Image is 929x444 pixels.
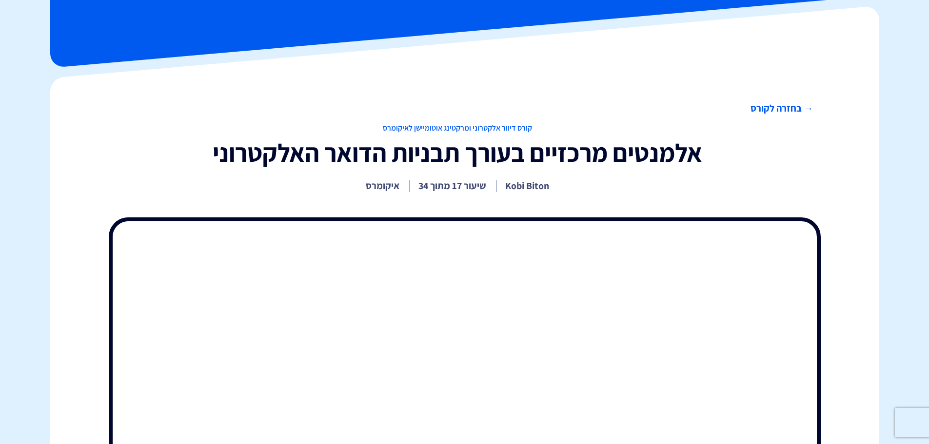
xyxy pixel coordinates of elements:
[101,139,813,167] h1: אלמנטים מרכזיים בעורך תבניות הדואר האלקטרוני
[101,123,813,134] span: קורס דיוור אלקטרוני ומרקטינג אוטומיישן לאיקומרס
[495,177,498,193] i: |
[366,179,399,193] p: איקומרס
[101,101,813,116] a: → בחזרה לקורס
[408,177,411,193] i: |
[505,179,549,193] p: Kobi Biton
[418,179,486,193] p: שיעור 17 מתוך 34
